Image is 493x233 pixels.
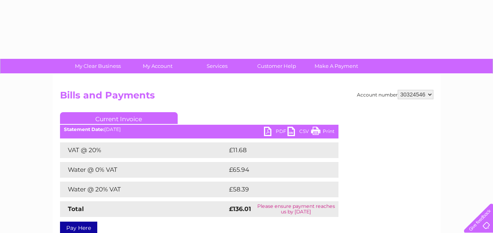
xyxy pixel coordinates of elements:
[68,205,84,213] strong: Total
[125,59,190,73] a: My Account
[311,127,335,138] a: Print
[244,59,309,73] a: Customer Help
[60,142,227,158] td: VAT @ 20%
[227,182,323,197] td: £58.39
[304,59,369,73] a: Make A Payment
[65,59,130,73] a: My Clear Business
[287,127,311,138] a: CSV
[254,201,338,217] td: Please ensure payment reaches us by [DATE]
[60,127,338,132] div: [DATE]
[60,90,433,105] h2: Bills and Payments
[227,162,323,178] td: £65.94
[229,205,251,213] strong: £136.01
[60,112,178,124] a: Current Invoice
[227,142,321,158] td: £11.68
[60,182,227,197] td: Water @ 20% VAT
[357,90,433,99] div: Account number
[60,162,227,178] td: Water @ 0% VAT
[185,59,249,73] a: Services
[64,126,104,132] b: Statement Date:
[264,127,287,138] a: PDF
